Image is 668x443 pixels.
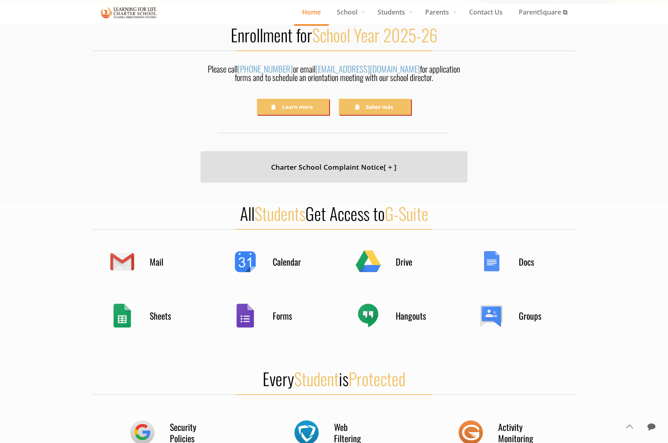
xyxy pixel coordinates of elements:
[519,310,559,321] h4: Groups
[273,256,313,267] h4: Calendar
[150,256,190,267] h4: Mail
[369,6,417,18] span: Students
[621,418,638,435] a: Back to top icon
[519,256,559,267] h4: Docs
[384,162,397,172] span: [ + ]
[93,24,575,45] h2: Enrollment for
[349,366,405,391] span: Protected
[93,368,575,389] h2: Every is
[312,22,438,47] span: School Year 2025-26
[150,310,190,321] h4: Sheets
[511,6,575,18] span: ParentSquare ⧉
[396,256,436,267] h4: Drive
[211,161,457,173] h4: Charter School Complaint Notice
[417,6,461,18] span: Parents
[396,310,436,321] h4: Hangouts
[385,201,428,226] span: G-Suite
[273,310,313,321] h4: Forms
[315,62,420,75] a: [EMAIL_ADDRESS][DOMAIN_NAME]
[93,203,575,224] h2: All Get Access to
[238,62,293,75] a: [PHONE_NUMBER]
[255,201,305,226] span: Students
[329,6,369,18] span: School
[461,6,511,18] span: Contact Us
[294,6,329,18] span: Home
[101,6,157,20] img: Home
[294,366,339,391] span: Student
[339,99,411,114] a: Saber más
[257,99,329,114] a: Learn more
[200,64,468,86] div: Please call or email for application forms and to schedule an orientation meeting with our school...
